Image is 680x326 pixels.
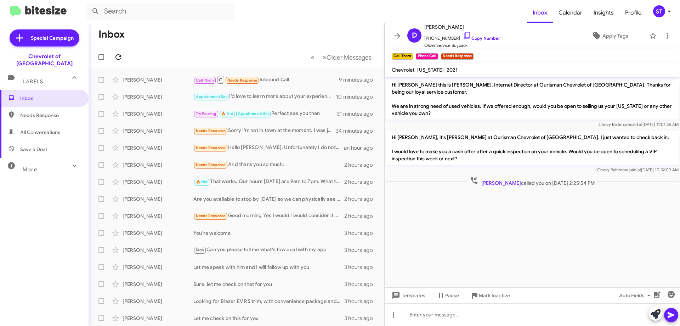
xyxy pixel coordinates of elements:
[386,78,679,120] p: Hi [PERSON_NAME] this is [PERSON_NAME], Internet Director at Ourisman Chevrolet of [GEOGRAPHIC_DA...
[10,29,79,46] a: Special Campaign
[123,230,193,237] div: [PERSON_NAME]
[123,315,193,322] div: [PERSON_NAME]
[193,127,336,135] div: Sorry I'm not in town at the moment. I was just curious to see what range you were in
[20,129,60,136] span: All Conversations
[193,195,344,203] div: Are you available to stop by [DATE] so we can physically see your vehicle for an offer?
[123,93,193,100] div: [PERSON_NAME]
[441,53,474,60] small: Needs Response
[20,146,47,153] span: Save a Deal
[323,53,327,62] span: »
[196,111,216,116] span: Try Pausing
[336,93,379,100] div: 10 minutes ago
[196,128,226,133] span: Needs Response
[392,67,414,73] span: Chevrolet
[196,78,214,83] span: Call Them
[221,111,233,116] span: 🔥 Hot
[385,289,431,302] button: Templates
[196,145,226,150] span: Needs Response
[193,75,339,84] div: Inbound Call
[344,281,379,288] div: 3 hours ago
[318,50,376,65] button: Next
[344,178,379,186] div: 2 hours ago
[344,315,379,322] div: 3 hours ago
[123,281,193,288] div: [PERSON_NAME]
[390,289,425,302] span: Templates
[619,2,647,23] a: Profile
[193,315,344,322] div: Let me check on this for you
[238,111,269,116] span: Appointment Set
[553,2,588,23] a: Calendar
[123,264,193,271] div: [PERSON_NAME]
[23,78,43,85] span: Labels
[98,29,125,40] h1: Inbox
[386,131,679,165] p: Hi [PERSON_NAME], it's [PERSON_NAME] at Ourisman Chevrolet of [GEOGRAPHIC_DATA]. I just wanted to...
[123,144,193,151] div: [PERSON_NAME]
[193,178,344,186] div: That works. Our hours [DATE] are 9am to 7pm. What time works for you?
[630,122,642,127] span: said at
[227,78,257,83] span: Needs Response
[344,264,379,271] div: 3 hours ago
[463,35,500,41] a: Copy Number
[196,214,226,218] span: Needs Response
[417,67,444,73] span: [US_STATE]
[123,161,193,168] div: [PERSON_NAME]
[123,110,193,117] div: [PERSON_NAME]
[196,179,208,184] span: 🔥 Hot
[307,50,376,65] nav: Page navigation example
[193,93,336,101] div: I’d love to learn more about your experience. What specific concerns do you have regarding your v...
[327,54,372,61] span: Older Messages
[23,166,37,173] span: More
[339,76,379,83] div: 9 minutes ago
[196,94,227,99] span: Appointment Set
[196,162,226,167] span: Needs Response
[336,127,379,134] div: 34 minutes ago
[424,31,500,42] span: [PHONE_NUMBER]
[344,230,379,237] div: 3 hours ago
[193,161,344,169] div: And thank you so much.
[599,122,679,127] span: Chevy Baltimore [DATE] 11:01:35 AM
[86,3,234,20] input: Search
[344,144,379,151] div: an hour ago
[619,289,653,302] span: Auto Fields
[344,247,379,254] div: 3 hours ago
[193,230,344,237] div: You're welcome
[193,246,344,254] div: Can you please tell me what's thw deal with my app
[424,23,500,31] span: [PERSON_NAME]
[20,112,80,119] span: Needs Response
[196,248,204,252] span: Stop
[193,212,344,220] div: Good morning Yes I would I would consider it Please feel free to give me a call at your earliest ...
[123,76,193,83] div: [PERSON_NAME]
[20,95,80,102] span: Inbox
[337,110,379,117] div: 31 minutes ago
[193,264,344,271] div: Let me speak with him and I will follow up with you
[31,34,74,42] span: Special Campaign
[481,180,521,186] span: [PERSON_NAME]
[193,281,344,288] div: Sure, let me check on that for you
[123,178,193,186] div: [PERSON_NAME]
[447,67,458,73] span: 2021
[123,247,193,254] div: [PERSON_NAME]
[573,29,646,42] button: Apply Tags
[193,298,344,305] div: Looking for Blazer EV RS trim, with convenience package and like to have super cruise. Color gala...
[588,2,619,23] a: Insights
[412,30,417,41] span: D
[602,29,628,42] span: Apply Tags
[344,212,379,220] div: 2 hours ago
[311,53,314,62] span: «
[647,5,672,17] button: ST
[527,2,553,23] a: Inbox
[344,195,379,203] div: 2 hours ago
[479,289,510,302] span: Mark Inactive
[306,50,319,65] button: Previous
[424,42,500,49] span: Older Service Buyback
[123,127,193,134] div: [PERSON_NAME]
[613,289,659,302] button: Auto Fields
[123,298,193,305] div: [PERSON_NAME]
[653,5,665,17] div: ST
[629,167,641,172] span: said at
[416,53,438,60] small: Phone Call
